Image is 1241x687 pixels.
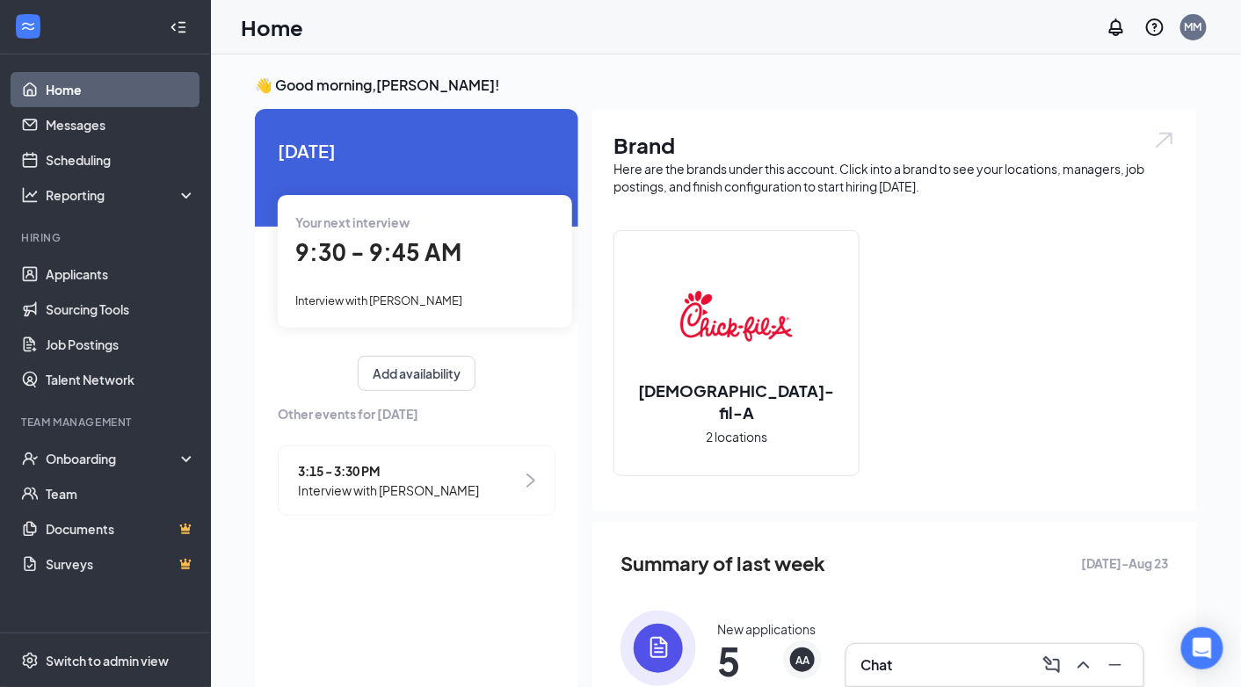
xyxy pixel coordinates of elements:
div: Team Management [21,415,192,430]
a: Home [46,72,196,107]
h3: Chat [860,655,892,675]
span: 9:30 - 9:45 AM [295,237,461,266]
button: Minimize [1101,651,1129,679]
div: Here are the brands under this account. Click into a brand to see your locations, managers, job p... [613,160,1176,195]
h2: [DEMOGRAPHIC_DATA]-fil-A [614,380,859,423]
a: Team [46,476,196,511]
span: 2 locations [706,427,767,446]
span: [DATE] [278,137,555,164]
svg: Notifications [1106,17,1127,38]
svg: Analysis [21,186,39,204]
svg: ChevronUp [1073,654,1094,676]
a: Messages [46,107,196,142]
h1: Home [241,12,303,42]
button: ChevronUp [1070,651,1098,679]
a: Sourcing Tools [46,292,196,327]
svg: QuestionInfo [1144,17,1165,38]
svg: ComposeMessage [1041,654,1063,676]
a: Job Postings [46,327,196,362]
span: 5 [717,645,816,676]
a: Talent Network [46,362,196,397]
svg: Collapse [170,18,187,36]
a: SurveysCrown [46,546,196,582]
svg: Minimize [1105,654,1126,676]
img: icon [620,611,696,686]
img: Chick-fil-A [680,260,793,372]
svg: Settings [21,652,39,669]
h1: Brand [613,130,1176,160]
img: open.6027fd2a22e1237b5b06.svg [1153,130,1176,150]
div: Onboarding [46,450,181,467]
span: Your next interview [295,214,410,230]
h3: 👋 Good morning, [PERSON_NAME] ! [255,76,1197,95]
span: [DATE] - Aug 23 [1081,553,1169,573]
div: New applications [717,620,816,638]
svg: WorkstreamLogo [19,18,37,35]
span: Summary of last week [620,548,825,579]
span: 3:15 - 3:30 PM [298,461,479,481]
div: Open Intercom Messenger [1181,627,1223,669]
div: Hiring [21,230,192,245]
span: Interview with [PERSON_NAME] [295,293,462,307]
a: DocumentsCrown [46,511,196,546]
button: Add availability [358,356,475,391]
a: Applicants [46,257,196,292]
div: MM [1185,19,1202,34]
svg: UserCheck [21,450,39,467]
div: AA [795,653,809,668]
div: Switch to admin view [46,652,169,669]
span: Interview with [PERSON_NAME] [298,481,479,500]
span: Other events for [DATE] [278,404,555,423]
a: Scheduling [46,142,196,177]
button: ComposeMessage [1038,651,1066,679]
div: Reporting [46,186,197,204]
